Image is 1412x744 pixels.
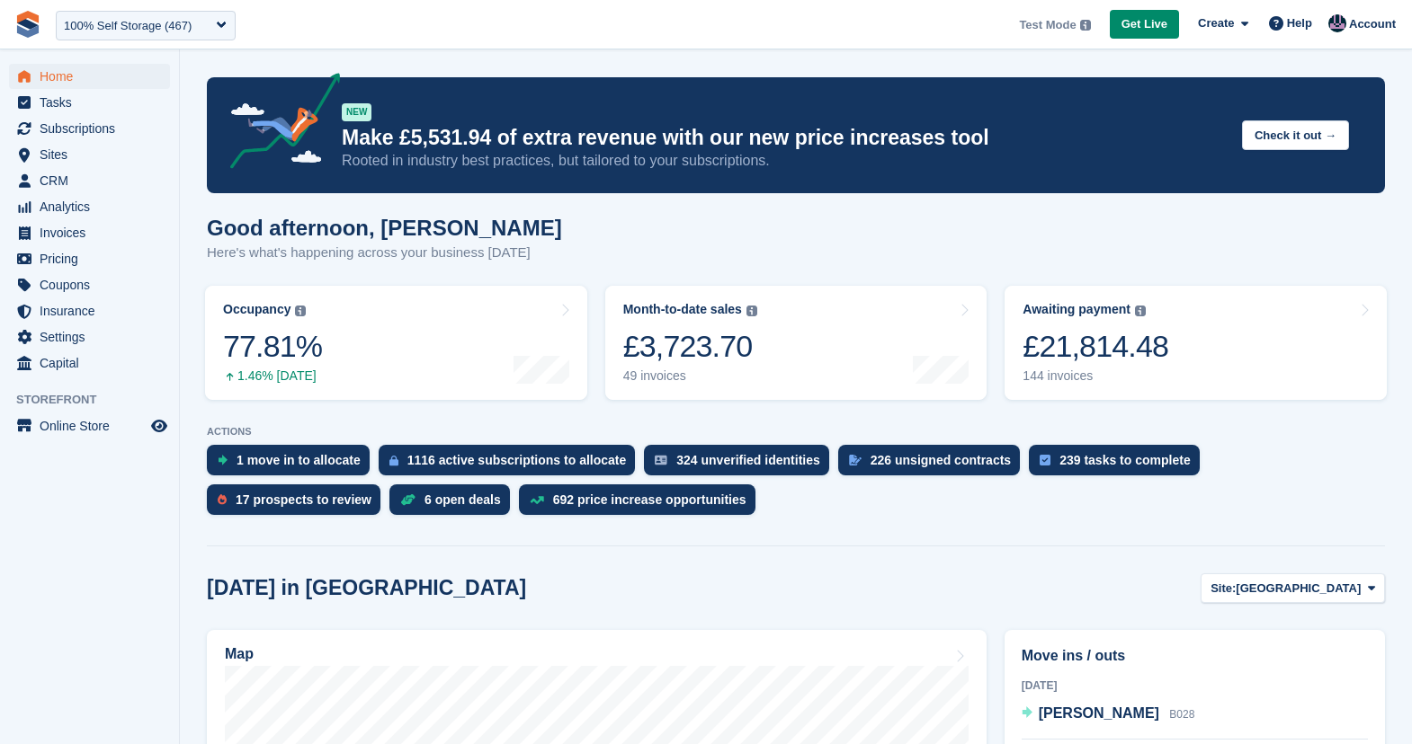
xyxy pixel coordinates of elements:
a: 6 open deals [389,484,519,524]
div: 324 unverified identities [676,453,820,467]
p: Here's what's happening across your business [DATE] [207,243,562,263]
h1: Good afternoon, [PERSON_NAME] [207,216,562,240]
div: 17 prospects to review [236,492,371,507]
a: menu [9,324,170,350]
div: 1116 active subscriptions to allocate [407,453,627,467]
span: Home [40,64,147,89]
span: Settings [40,324,147,350]
h2: [DATE] in [GEOGRAPHIC_DATA] [207,576,526,600]
a: menu [9,272,170,297]
a: Get Live [1110,10,1179,40]
div: £3,723.70 [623,328,757,365]
a: menu [9,168,170,193]
div: 239 tasks to complete [1059,453,1191,467]
span: CRM [40,168,147,193]
img: verify_identity-adf6edd0f0f0b5bbfe63781bf79b02c33cf7c696d77639b501bdc392416b5a36.svg [655,455,667,465]
div: 77.81% [223,328,322,365]
a: menu [9,350,170,376]
a: 324 unverified identities [644,445,838,484]
span: Analytics [40,194,147,219]
a: Occupancy 77.81% 1.46% [DATE] [205,286,587,400]
img: active_subscription_to_allocate_icon-d502201f5373d7db506a760aba3b589e785aa758c864c3986d89f69b8ff3... [389,455,398,466]
a: menu [9,64,170,89]
img: icon-info-grey-7440780725fd019a000dd9b08b2336e03edf1995a4989e88bcd33f0948082b44.svg [295,306,306,316]
img: stora-icon-8386f47178a22dfd0bd8f6a31ec36ba5ce8667c1dd55bd0f319d3a0aa187defe.svg [14,11,41,38]
span: [PERSON_NAME] [1039,705,1159,721]
div: 6 open deals [424,492,501,507]
div: NEW [342,103,371,121]
a: Preview store [148,415,170,437]
span: Online Store [40,413,147,438]
a: menu [9,220,170,245]
img: icon-info-grey-7440780725fd019a000dd9b08b2336e03edf1995a4989e88bcd33f0948082b44.svg [746,306,757,316]
h2: Move ins / outs [1022,645,1368,667]
a: menu [9,116,170,141]
a: menu [9,298,170,323]
img: icon-info-grey-7440780725fd019a000dd9b08b2336e03edf1995a4989e88bcd33f0948082b44.svg [1080,20,1091,31]
span: Account [1349,15,1396,33]
img: icon-info-grey-7440780725fd019a000dd9b08b2336e03edf1995a4989e88bcd33f0948082b44.svg [1135,306,1146,316]
a: 239 tasks to complete [1029,445,1209,484]
div: 692 price increase opportunities [553,492,746,507]
span: Coupons [40,272,147,297]
img: price-adjustments-announcement-icon-8257ccfd72463d97f412b2fc003d46551f7dbcb40ab6d574587a9cd5c0d94... [215,73,341,175]
div: 144 invoices [1023,368,1168,384]
span: Create [1198,14,1234,32]
span: [GEOGRAPHIC_DATA] [1236,580,1361,598]
a: 226 unsigned contracts [838,445,1029,484]
a: 692 price increase opportunities [519,484,764,524]
div: 100% Self Storage (467) [64,17,192,35]
a: 17 prospects to review [207,484,389,524]
span: Pricing [40,246,147,271]
p: Rooted in industry best practices, but tailored to your subscriptions. [342,151,1228,171]
span: Storefront [16,391,179,409]
span: Subscriptions [40,116,147,141]
button: Site: [GEOGRAPHIC_DATA] [1201,573,1385,603]
span: Sites [40,142,147,167]
span: Help [1287,14,1312,32]
a: 1116 active subscriptions to allocate [379,445,645,484]
div: 1.46% [DATE] [223,368,322,384]
img: move_ins_to_allocate_icon-fdf77a2bb77ea45bf5b3d319d69a93e2d87916cf1d5bf7949dd705db3b84f3ca.svg [218,455,228,465]
span: Tasks [40,90,147,115]
span: Test Mode [1019,16,1076,34]
img: price_increase_opportunities-93ffe204e8149a01c8c9dc8f82e8f89637d9d84a8eef4429ea346261dce0b2c0.svg [530,496,544,504]
a: Month-to-date sales £3,723.70 49 invoices [605,286,988,400]
img: task-75834270c22a3079a89374b754ae025e5fb1db73e45f91037f5363f120a921f8.svg [1040,455,1050,465]
img: contract_signature_icon-13c848040528278c33f63329250d36e43548de30e8caae1d1a13099fd9432cc5.svg [849,455,862,465]
span: Site: [1211,580,1236,598]
a: menu [9,413,170,438]
div: Occupancy [223,302,290,317]
span: Get Live [1122,15,1167,33]
a: Awaiting payment £21,814.48 144 invoices [1005,286,1387,400]
a: menu [9,142,170,167]
div: Awaiting payment [1023,302,1130,317]
span: Capital [40,350,147,376]
a: menu [9,246,170,271]
div: Month-to-date sales [623,302,742,317]
a: 1 move in to allocate [207,445,379,484]
p: ACTIONS [207,426,1385,438]
h2: Map [225,646,254,662]
span: Invoices [40,220,147,245]
span: Insurance [40,298,147,323]
img: Oliver Bruce [1328,14,1346,32]
img: deal-1b604bf984904fb50ccaf53a9ad4b4a5d6e5aea283cecdc64d6e3604feb123c2.svg [400,493,416,506]
div: 49 invoices [623,368,757,384]
a: menu [9,90,170,115]
span: B028 [1169,708,1194,721]
div: 226 unsigned contracts [871,453,1011,467]
div: [DATE] [1022,678,1368,694]
div: 1 move in to allocate [237,453,361,467]
a: [PERSON_NAME] B028 [1022,703,1195,726]
a: menu [9,194,170,219]
div: £21,814.48 [1023,328,1168,365]
img: prospect-51fa495bee0391a8d652442698ab0144808aea92771e9ea1ae160a38d050c398.svg [218,494,227,505]
p: Make £5,531.94 of extra revenue with our new price increases tool [342,125,1228,151]
button: Check it out → [1242,120,1349,150]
